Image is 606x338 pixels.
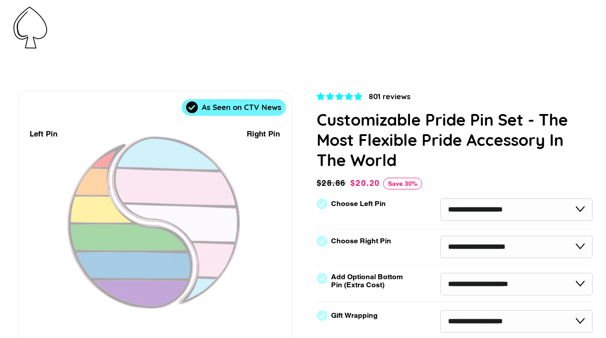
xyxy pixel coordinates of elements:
span: 4.83 stars [317,92,364,101]
span: 801 reviews [369,92,410,101]
label: Add Optional Bottom Pin (Extra Cost) [331,273,406,289]
span: Save 30% [383,178,422,189]
span: $28.86 [317,177,349,189]
label: Gift Wrapping [331,312,378,320]
h1: Customizable Pride Pin Set - The Most Flexible Pride Accessory In The World [317,110,593,170]
label: Choose Right Pin [331,237,391,245]
label: Choose Left Pin [331,200,386,208]
span: $20.20 [350,178,380,188]
div: Right Pin [247,128,280,140]
img: Pin-Ace [13,7,47,48]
